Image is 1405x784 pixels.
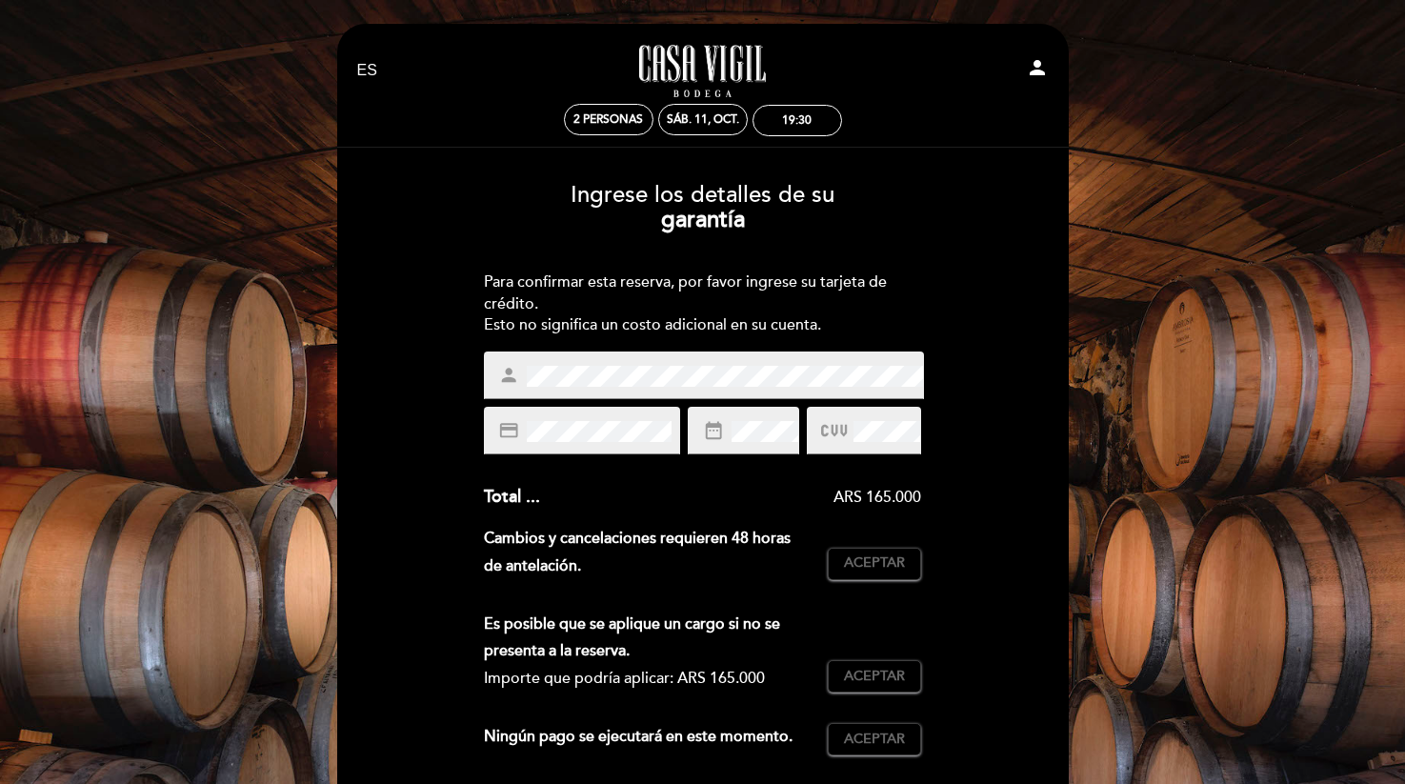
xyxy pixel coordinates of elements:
span: Aceptar [844,553,905,573]
div: sáb. 11, oct. [667,112,739,127]
span: Ingrese los detalles de su [571,181,834,209]
i: credit_card [498,420,519,441]
a: Casa Vigil - Restaurante [584,45,822,97]
div: Es posible que se aplique un cargo si no se presenta a la reserva. [484,611,813,666]
button: Aceptar [828,548,921,580]
i: person [498,365,519,386]
div: Ningún pago se ejecutará en este momento. [484,723,828,755]
button: person [1026,56,1049,86]
div: ARS 165.000 [540,487,921,509]
div: Importe que podría aplicar: ARS 165.000 [484,665,813,693]
span: Aceptar [844,730,905,750]
div: Para confirmar esta reserva, por favor ingrese su tarjeta de crédito. Esto no significa un costo ... [484,271,921,337]
span: Aceptar [844,667,905,687]
i: person [1026,56,1049,79]
button: Aceptar [828,723,921,755]
span: Total ... [484,486,540,507]
div: 19:30 [782,113,812,128]
span: 2 personas [573,112,643,127]
button: Aceptar [828,660,921,693]
b: garantía [661,206,745,233]
div: Cambios y cancelaciones requieren 48 horas de antelación. [484,525,828,580]
i: date_range [703,420,724,441]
